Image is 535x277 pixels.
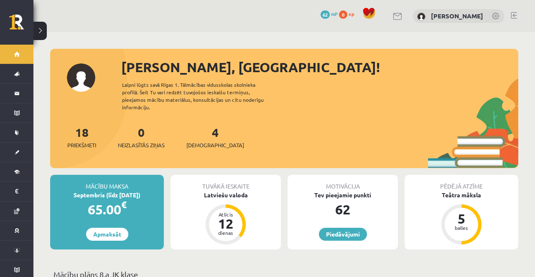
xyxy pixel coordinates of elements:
[50,199,164,219] div: 65.00
[213,212,238,217] div: Atlicis
[331,10,338,17] span: mP
[121,199,127,211] span: €
[405,175,518,191] div: Pēdējā atzīme
[349,10,354,17] span: xp
[186,125,244,149] a: 4[DEMOGRAPHIC_DATA]
[67,125,96,149] a: 18Priekšmeti
[67,141,96,149] span: Priekšmeti
[9,15,33,35] a: Rīgas 1. Tālmācības vidusskola
[171,175,281,191] div: Tuvākā ieskaite
[339,10,358,17] a: 0 xp
[431,12,483,20] a: [PERSON_NAME]
[86,228,128,241] a: Apmaksāt
[122,81,278,111] div: Laipni lūgts savā Rīgas 1. Tālmācības vidusskolas skolnieka profilā. Šeit Tu vari redzēt tuvojošo...
[171,191,281,246] a: Latviešu valoda Atlicis 12 dienas
[121,57,518,77] div: [PERSON_NAME], [GEOGRAPHIC_DATA]!
[118,125,165,149] a: 0Neizlasītās ziņas
[288,175,398,191] div: Motivācija
[171,191,281,199] div: Latviešu valoda
[405,191,518,199] div: Teātra māksla
[449,212,474,225] div: 5
[213,230,238,235] div: dienas
[339,10,347,19] span: 0
[288,199,398,219] div: 62
[186,141,244,149] span: [DEMOGRAPHIC_DATA]
[118,141,165,149] span: Neizlasītās ziņas
[288,191,398,199] div: Tev pieejamie punkti
[321,10,330,19] span: 62
[50,175,164,191] div: Mācību maksa
[319,228,367,241] a: Piedāvājumi
[449,225,474,230] div: balles
[213,217,238,230] div: 12
[405,191,518,246] a: Teātra māksla 5 balles
[321,10,338,17] a: 62 mP
[50,191,164,199] div: Septembris (līdz [DATE])
[417,13,425,21] img: Luīze Vasiļjeva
